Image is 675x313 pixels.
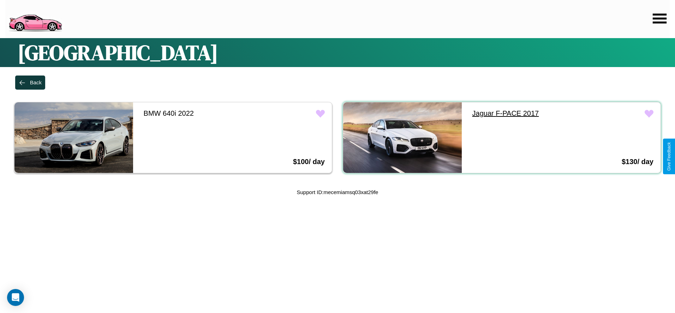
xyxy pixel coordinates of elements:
h1: [GEOGRAPHIC_DATA] [18,38,657,67]
img: logo [5,4,65,33]
h3: $ 100 / day [293,158,325,166]
a: BMW 640i 2022 [137,102,255,125]
div: Open Intercom Messenger [7,289,24,306]
a: Jaguar F-PACE 2017 [465,102,584,125]
h3: $ 130 / day [622,158,653,166]
div: Back [30,79,42,85]
p: Support ID: mecemiamsq03xat29fe [297,187,378,197]
button: Back [15,76,45,90]
div: Give Feedback [667,142,671,171]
